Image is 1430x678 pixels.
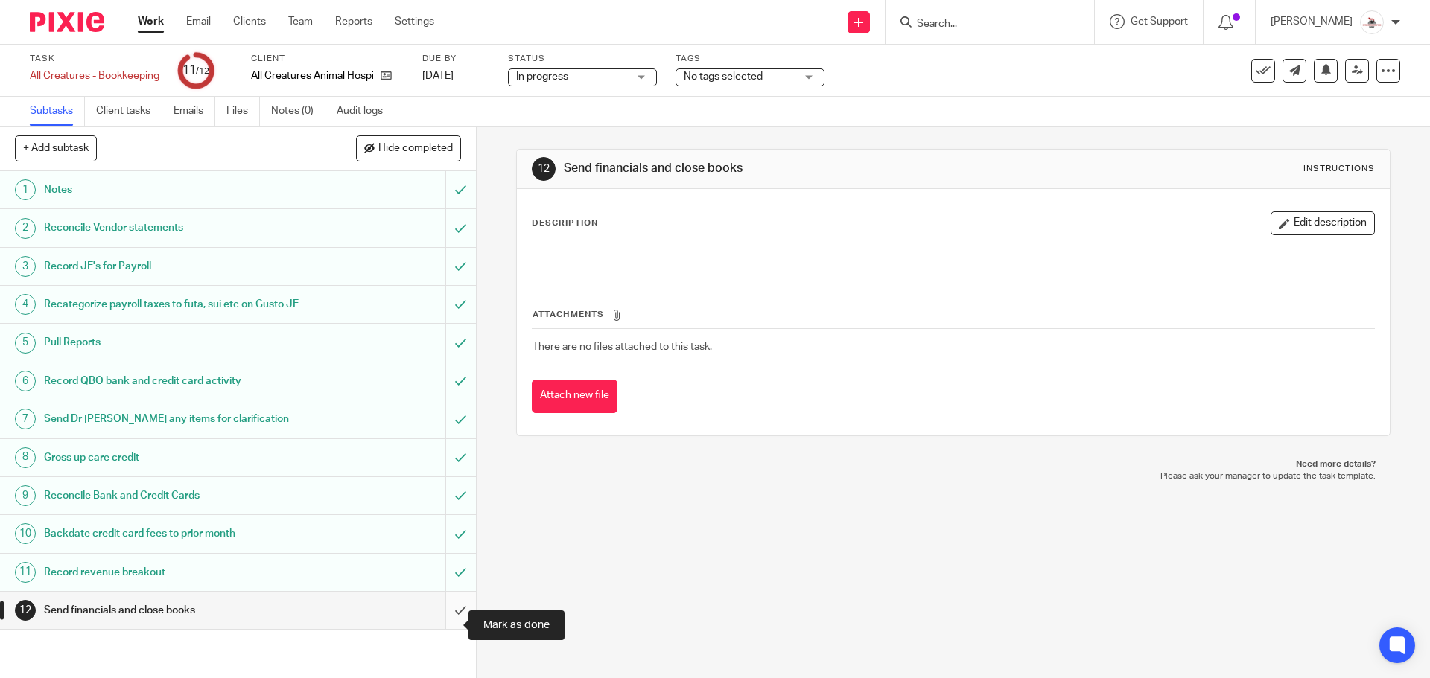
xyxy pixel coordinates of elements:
h1: Reconcile Vendor statements [44,217,302,239]
label: Status [508,53,657,65]
div: 2 [15,218,36,239]
button: Hide completed [356,135,461,161]
h1: Record QBO bank and credit card activity [44,370,302,392]
div: 11 [182,62,209,79]
h1: Recategorize payroll taxes to futa, sui etc on Gusto JE [44,293,302,316]
div: 6 [15,371,36,391]
p: All Creatures Animal Hospital [251,68,373,83]
h1: Gross up care credit [44,447,302,469]
button: + Add subtask [15,135,97,161]
div: Instructions [1303,163,1375,175]
div: 12 [15,600,36,621]
div: 3 [15,256,36,277]
div: All Creatures - Bookkeeping [30,68,159,83]
h1: Record revenue breakout [44,561,302,583]
small: /12 [196,67,209,75]
h1: Send financials and close books [564,161,985,176]
a: Reports [335,14,372,29]
h1: Send Dr [PERSON_NAME] any items for clarification [44,408,302,430]
img: EtsyProfilePhoto.jpg [1360,10,1384,34]
input: Search [915,18,1049,31]
a: Settings [395,14,434,29]
h1: Send financials and close books [44,599,302,621]
div: 11 [15,562,36,583]
img: Pixie [30,12,104,32]
p: [PERSON_NAME] [1271,14,1353,29]
label: Client [251,53,404,65]
a: Email [186,14,211,29]
a: Notes (0) [271,97,325,126]
h1: Reconcile Bank and Credit Cards [44,484,302,507]
label: Due by [422,53,489,65]
a: Team [288,14,313,29]
div: 1 [15,179,36,200]
p: Description [532,217,598,229]
div: 5 [15,333,36,354]
h1: Record JE's for Payroll [44,255,302,278]
span: Attachments [533,310,604,319]
a: Subtasks [30,97,85,126]
p: Need more details? [531,458,1375,470]
button: Edit description [1271,211,1375,235]
a: Work [138,14,164,29]
label: Tags [676,53,824,65]
h1: Backdate credit card fees to prior month [44,522,302,545]
span: Get Support [1131,16,1188,27]
div: 9 [15,485,36,506]
span: Hide completed [378,143,453,155]
button: Attach new file [532,380,617,413]
div: 12 [532,157,556,181]
span: No tags selected [684,71,763,82]
div: 10 [15,523,36,544]
p: Please ask your manager to update the task template. [531,470,1375,482]
div: 8 [15,447,36,468]
span: In progress [516,71,568,82]
a: Client tasks [96,97,162,126]
span: There are no files attached to this task. [533,342,712,352]
a: Emails [174,97,215,126]
label: Task [30,53,159,65]
a: Files [226,97,260,126]
h1: Pull Reports [44,331,302,354]
div: 4 [15,294,36,315]
a: Clients [233,14,266,29]
span: [DATE] [422,71,454,81]
h1: Notes [44,179,302,201]
a: Audit logs [337,97,394,126]
div: 7 [15,409,36,429]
